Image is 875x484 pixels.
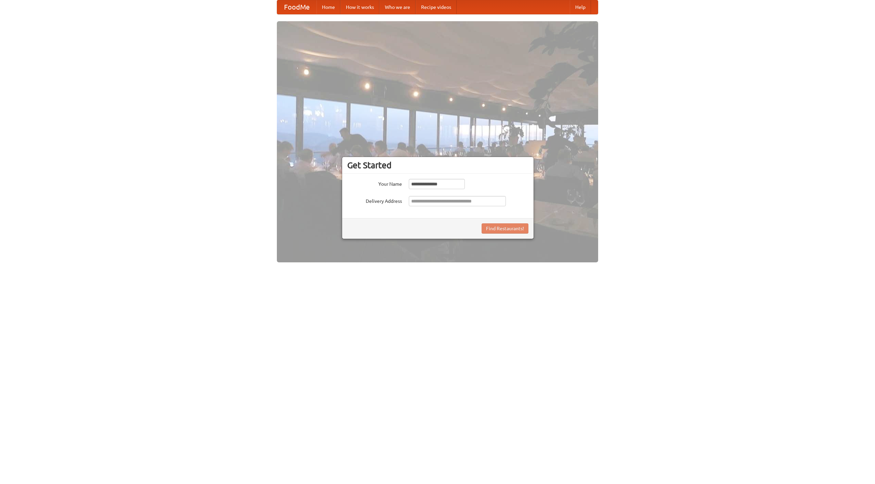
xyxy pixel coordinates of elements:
label: Your Name [347,179,402,187]
h3: Get Started [347,160,528,170]
a: How it works [340,0,379,14]
label: Delivery Address [347,196,402,205]
a: Recipe videos [416,0,457,14]
a: Home [317,0,340,14]
a: Help [570,0,591,14]
button: Find Restaurants! [482,223,528,234]
a: FoodMe [277,0,317,14]
a: Who we are [379,0,416,14]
